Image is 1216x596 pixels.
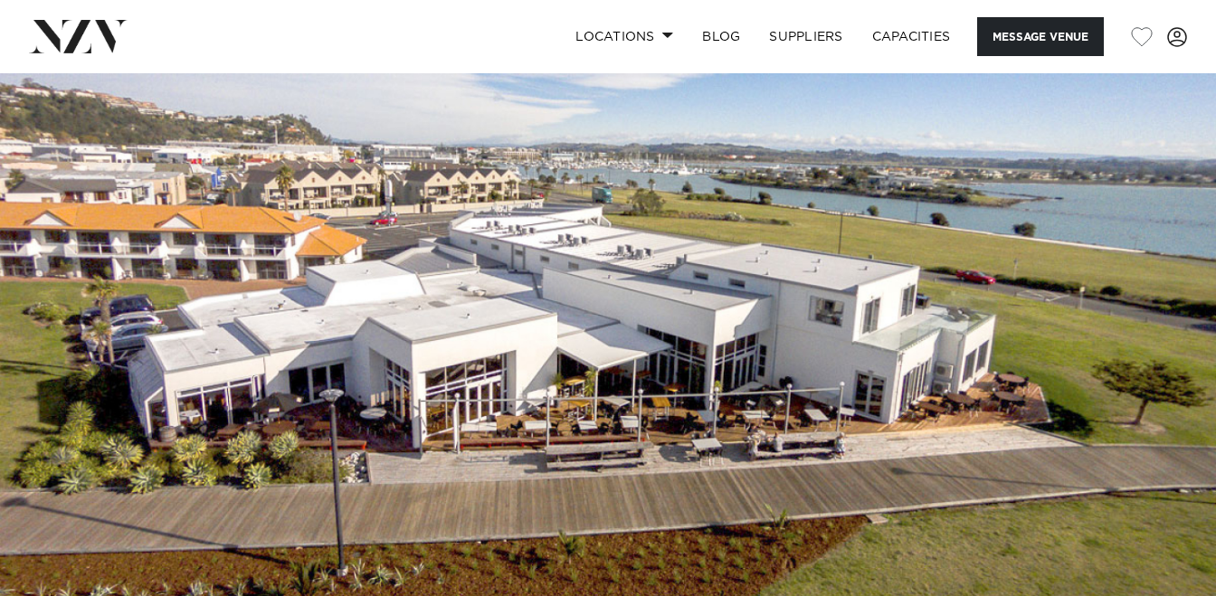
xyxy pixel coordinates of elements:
img: nzv-logo.png [29,20,128,52]
button: Message Venue [977,17,1104,56]
a: Capacities [858,17,965,56]
a: Locations [561,17,688,56]
a: BLOG [688,17,755,56]
a: SUPPLIERS [755,17,857,56]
